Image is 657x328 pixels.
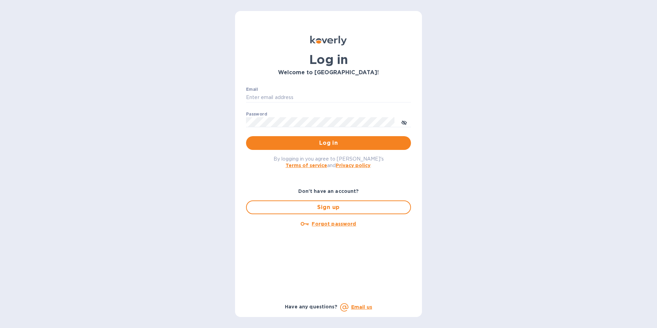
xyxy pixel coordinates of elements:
[246,92,411,103] input: Enter email address
[397,115,411,129] button: toggle password visibility
[336,163,370,168] a: Privacy policy
[286,163,327,168] a: Terms of service
[298,188,359,194] b: Don't have an account?
[252,203,405,211] span: Sign up
[246,200,411,214] button: Sign up
[351,304,372,310] a: Email us
[246,136,411,150] button: Log in
[252,139,405,147] span: Log in
[246,52,411,67] h1: Log in
[246,87,258,91] label: Email
[246,69,411,76] h3: Welcome to [GEOGRAPHIC_DATA]!
[246,112,267,116] label: Password
[285,304,337,309] b: Have any questions?
[312,221,356,227] u: Forgot password
[274,156,384,168] span: By logging in you agree to [PERSON_NAME]'s and .
[310,36,347,45] img: Koverly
